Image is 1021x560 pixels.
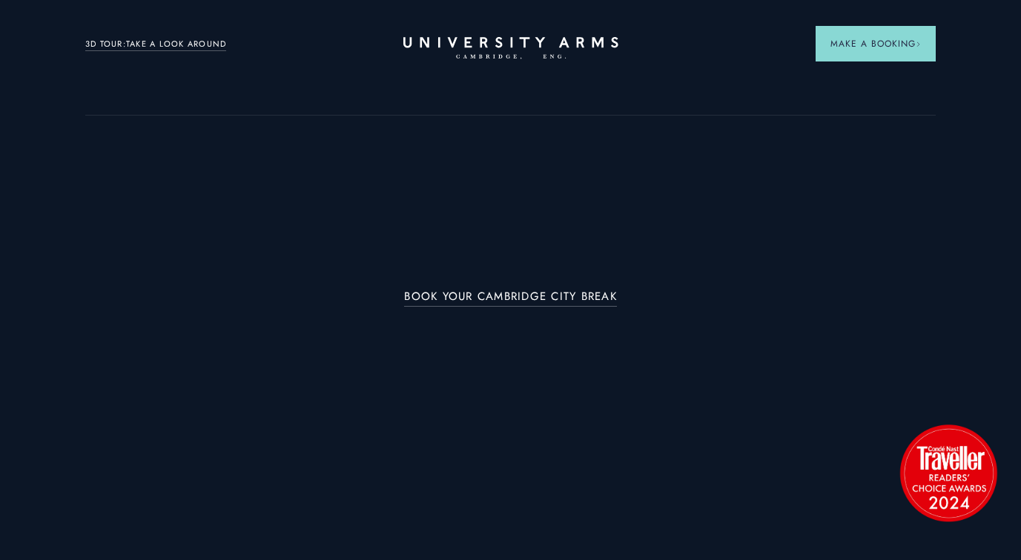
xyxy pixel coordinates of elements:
[893,417,1004,528] img: image-2524eff8f0c5d55edbf694693304c4387916dea5-1501x1501-png
[916,41,921,47] img: Arrow icon
[816,26,936,61] button: Make a BookingArrow icon
[404,290,617,307] a: BOOK YOUR CAMBRIDGE CITY BREAK
[830,37,921,50] span: Make a Booking
[403,37,618,60] a: Home
[85,38,227,51] a: 3D TOUR:TAKE A LOOK AROUND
